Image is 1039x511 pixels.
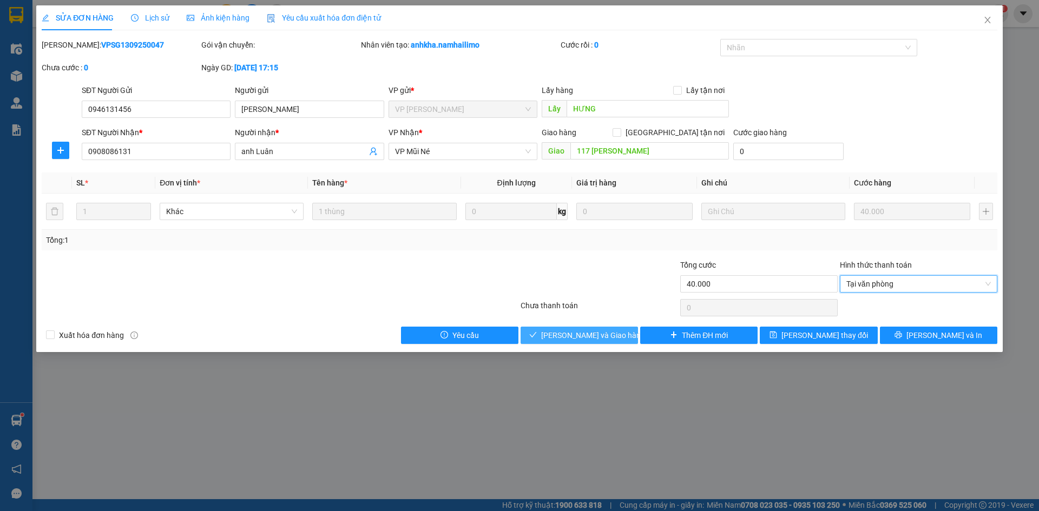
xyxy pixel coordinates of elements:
img: icon [267,14,275,23]
span: [GEOGRAPHIC_DATA] tận nơi [621,127,729,138]
div: Tổng: 1 [46,234,401,246]
span: VP Mũi Né [395,143,531,160]
span: Tại văn phòng [846,276,991,292]
span: Ảnh kiện hàng [187,14,249,22]
span: SL [76,178,85,187]
div: Chưa thanh toán [519,300,679,318]
input: Dọc đường [567,100,729,117]
input: 0 [854,203,970,220]
span: SỬA ĐƠN HÀNG [42,14,114,22]
span: Tên hàng [312,178,347,187]
button: printer[PERSON_NAME] và In [880,327,997,344]
span: close [983,16,992,24]
input: Dọc đường [570,142,729,160]
span: user-add [369,147,378,156]
input: Cước giao hàng [733,143,844,160]
span: edit [42,14,49,22]
span: Thêm ĐH mới [682,329,728,341]
span: Lấy tận nơi [682,84,729,96]
button: delete [46,203,63,220]
span: Yêu cầu [452,329,479,341]
b: VPSG1309250047 [101,41,164,49]
label: Hình thức thanh toán [840,261,912,269]
label: Cước giao hàng [733,128,787,137]
span: save [770,331,777,340]
span: Khác [166,203,297,220]
span: plus [670,331,678,340]
span: [PERSON_NAME] và In [906,329,982,341]
b: 0 [594,41,599,49]
input: VD: Bàn, Ghế [312,203,456,220]
button: Close [972,5,1003,36]
button: exclamation-circleYêu cầu [401,327,518,344]
div: [PERSON_NAME]: [42,39,199,51]
span: info-circle [130,331,138,339]
span: Cước hàng [854,178,891,187]
input: 0 [576,203,693,220]
span: Lịch sử [131,14,169,22]
div: SĐT Người Gửi [82,84,231,96]
b: anhkha.namhailimo [411,41,479,49]
b: 0 [84,63,88,72]
span: Giá trị hàng [576,178,616,187]
div: Người gửi [235,84,384,96]
span: Giao [542,142,570,160]
div: Chưa cước : [42,62,199,74]
span: [PERSON_NAME] và Giao hàng [541,329,645,341]
span: clock-circle [131,14,139,22]
button: save[PERSON_NAME] thay đổi [760,327,877,344]
span: kg [557,203,568,220]
span: Tổng cước [680,261,716,269]
span: printer [895,331,902,340]
span: VP Nhận [389,128,419,137]
button: check[PERSON_NAME] và Giao hàng [521,327,638,344]
div: Cước rồi : [561,39,718,51]
span: check [529,331,537,340]
b: [DATE] 17:15 [234,63,278,72]
th: Ghi chú [697,172,850,194]
span: exclamation-circle [440,331,448,340]
input: Ghi Chú [701,203,845,220]
span: [PERSON_NAME] thay đổi [781,329,868,341]
span: Định lượng [497,178,536,187]
span: Xuất hóa đơn hàng [55,329,128,341]
span: Lấy [542,100,567,117]
span: Yêu cầu xuất hóa đơn điện tử [267,14,381,22]
div: Gói vận chuyển: [201,39,359,51]
div: Nhân viên tạo: [361,39,558,51]
div: VP gửi [389,84,537,96]
button: plus [979,203,993,220]
div: SĐT Người Nhận [82,127,231,138]
span: picture [187,14,194,22]
span: Giao hàng [542,128,576,137]
span: plus [52,146,69,155]
div: Người nhận [235,127,384,138]
span: VP Phạm Ngũ Lão [395,101,531,117]
button: plusThêm ĐH mới [640,327,758,344]
div: Ngày GD: [201,62,359,74]
span: Đơn vị tính [160,178,200,187]
span: Lấy hàng [542,86,573,95]
button: plus [52,142,69,159]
